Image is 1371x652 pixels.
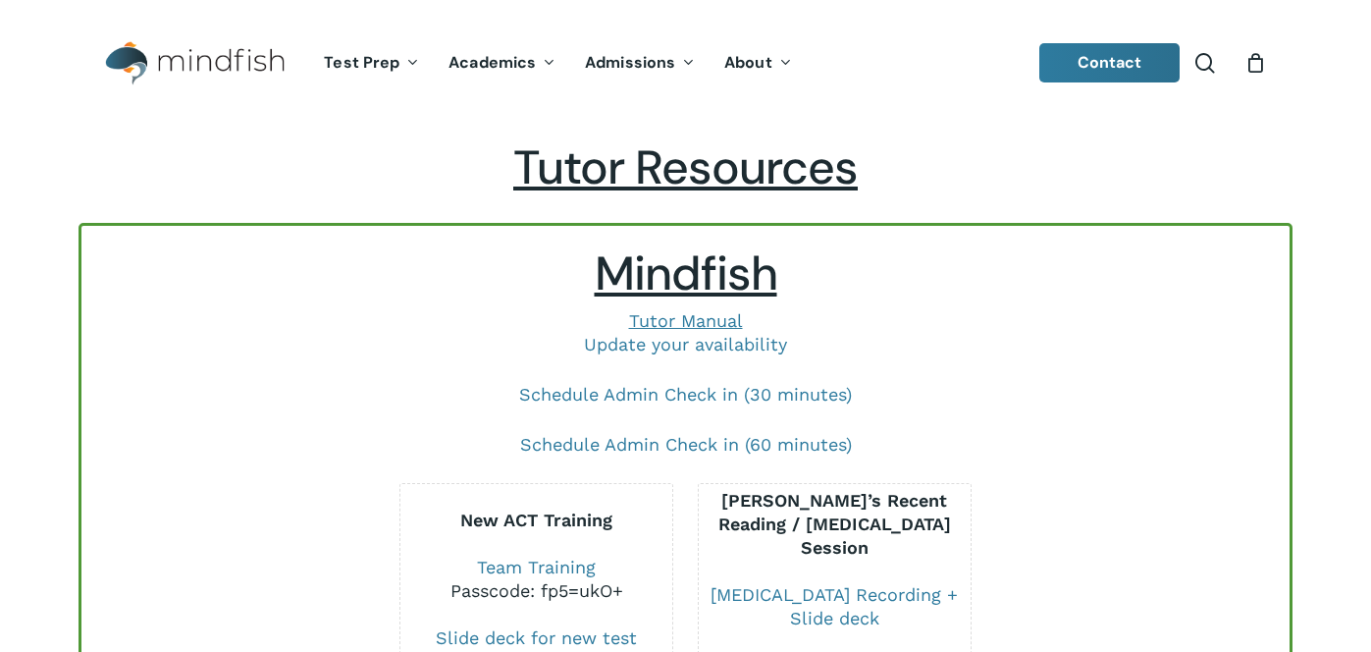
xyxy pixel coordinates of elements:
a: Team Training [477,557,596,577]
a: Test Prep [309,55,434,72]
a: Schedule Admin Check in (30 minutes) [519,384,852,405]
b: [PERSON_NAME]’s Recent Reading / [MEDICAL_DATA] Session [718,490,951,558]
span: Contact [1078,52,1142,73]
span: About [724,52,772,73]
a: About [710,55,807,72]
a: Cart [1244,52,1266,74]
span: Tutor Resources [513,136,858,198]
a: Admissions [570,55,710,72]
header: Main Menu [79,27,1292,100]
div: Passcode: fp5=ukO+ [400,579,672,603]
a: Tutor Manual [629,310,743,331]
a: Schedule Admin Check in (60 minutes) [520,434,852,455]
b: New ACT Training [460,510,612,530]
a: Contact [1039,43,1181,82]
a: Academics [434,55,570,72]
iframe: Chatbot [1241,522,1344,625]
span: Test Prep [324,52,399,73]
a: Slide deck for new test [436,627,637,648]
span: Academics [448,52,536,73]
a: [MEDICAL_DATA] Recording + Slide deck [711,584,958,628]
a: Update your availability [584,334,787,354]
nav: Main Menu [309,27,806,100]
span: Mindfish [595,243,777,304]
span: Admissions [585,52,675,73]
